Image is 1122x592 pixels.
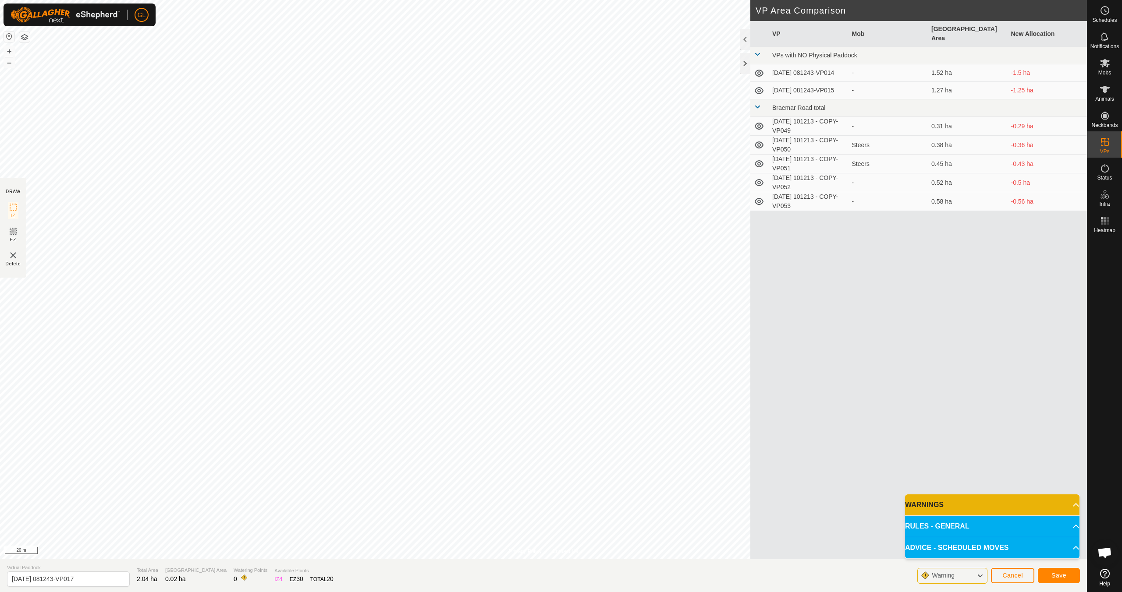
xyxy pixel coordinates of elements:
span: Delete [6,261,21,267]
span: 30 [296,575,303,582]
p-accordion-header: RULES - GENERAL [905,516,1079,537]
button: Map Layers [19,32,30,42]
td: 0.31 ha [928,117,1008,136]
td: -0.43 ha [1008,155,1087,173]
span: Total Area [137,567,158,574]
div: - [852,122,925,131]
div: - [852,197,925,206]
span: Notifications [1090,44,1119,49]
td: [DATE] 101213 - COPY-VP053 [769,192,849,211]
td: -0.36 ha [1008,136,1087,155]
div: DRAW [6,188,21,195]
span: [GEOGRAPHIC_DATA] Area [165,567,227,574]
td: [DATE] 081243-VP015 [769,82,849,99]
a: Help [1087,565,1122,590]
img: Gallagher Logo [11,7,120,23]
span: Virtual Paddock [7,564,130,571]
th: VP [769,21,849,47]
span: VPs with NO Physical Paddock [772,52,857,59]
span: Mobs [1098,70,1111,75]
td: -1.25 ha [1008,82,1087,99]
span: IZ [11,212,16,219]
p-accordion-header: ADVICE - SCHEDULED MOVES [905,537,1079,558]
td: 0.52 ha [928,173,1008,192]
td: -1.5 ha [1008,64,1087,82]
span: 0 [234,575,237,582]
span: Braemar Road total [772,104,825,111]
a: Privacy Policy [509,547,542,555]
span: EZ [10,236,17,243]
button: Cancel [991,568,1034,583]
div: - [852,178,925,187]
span: 2.04 ha [137,575,157,582]
p-accordion-header: WARNINGS [905,494,1079,515]
button: Reset Map [4,32,14,42]
span: Schedules [1092,18,1117,23]
td: 1.27 ha [928,82,1008,99]
span: WARNINGS [905,500,944,510]
span: RULES - GENERAL [905,521,969,532]
img: VP [8,250,18,261]
td: -0.5 ha [1008,173,1087,192]
div: EZ [290,574,303,584]
th: [GEOGRAPHIC_DATA] Area [928,21,1008,47]
div: TOTAL [310,574,334,584]
span: GL [138,11,146,20]
span: Status [1097,175,1112,180]
span: Warning [932,572,955,579]
button: Save [1038,568,1080,583]
div: IZ [274,574,282,584]
span: 20 [327,575,334,582]
span: Heatmap [1094,228,1115,233]
span: Infra [1099,201,1110,207]
div: Steers [852,159,925,169]
td: [DATE] 101213 - COPY-VP051 [769,155,849,173]
span: Animals [1095,96,1114,102]
td: [DATE] 101213 - COPY-VP049 [769,117,849,136]
span: 4 [279,575,283,582]
td: -0.29 ha [1008,117,1087,136]
span: VPs [1100,149,1109,154]
div: - [852,68,925,78]
td: [DATE] 101213 - COPY-VP050 [769,136,849,155]
th: Mob [849,21,928,47]
th: New Allocation [1008,21,1087,47]
span: Available Points [274,567,334,574]
div: Steers [852,141,925,150]
td: 0.58 ha [928,192,1008,211]
span: Cancel [1002,572,1023,579]
span: Watering Points [234,567,267,574]
span: 0.02 ha [165,575,186,582]
td: 0.45 ha [928,155,1008,173]
span: ADVICE - SCHEDULED MOVES [905,543,1008,553]
a: Contact Us [552,547,578,555]
td: 1.52 ha [928,64,1008,82]
td: 0.38 ha [928,136,1008,155]
span: Help [1099,581,1110,586]
button: + [4,46,14,56]
span: Neckbands [1091,123,1118,128]
td: -0.56 ha [1008,192,1087,211]
div: - [852,86,925,95]
span: Save [1051,572,1066,579]
h2: VP Area Comparison [756,5,1087,16]
div: Open chat [1092,539,1118,566]
td: [DATE] 081243-VP014 [769,64,849,82]
button: – [4,57,14,68]
td: [DATE] 101213 - COPY-VP052 [769,173,849,192]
